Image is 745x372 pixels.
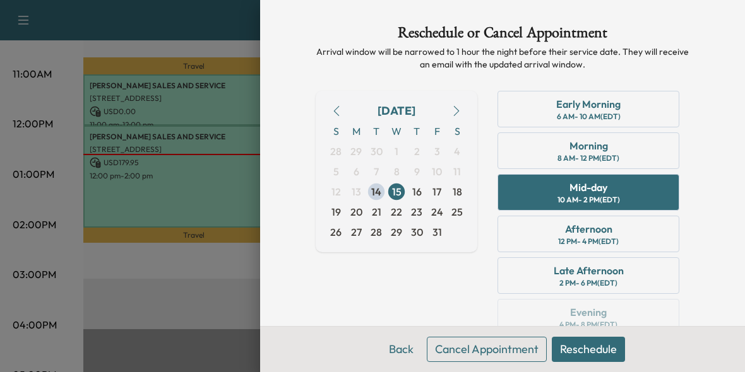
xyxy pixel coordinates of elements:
[451,204,463,219] span: 25
[326,121,346,141] span: S
[331,204,341,219] span: 19
[381,337,422,362] button: Back
[432,184,441,199] span: 17
[351,224,362,240] span: 27
[557,195,620,205] div: 10 AM - 2 PM (EDT)
[316,25,689,45] h1: Reschedule or Cancel Appointment
[394,164,400,179] span: 8
[392,184,402,199] span: 15
[414,144,420,159] span: 2
[447,121,467,141] span: S
[411,224,423,240] span: 30
[431,204,443,219] span: 24
[331,184,341,199] span: 12
[371,224,382,240] span: 28
[414,164,420,179] span: 9
[352,184,361,199] span: 13
[374,164,379,179] span: 7
[330,144,342,159] span: 28
[330,224,342,240] span: 26
[453,184,462,199] span: 18
[454,144,460,159] span: 4
[372,204,381,219] span: 21
[556,96,621,112] div: Early Morning
[434,144,440,159] span: 3
[569,180,607,195] div: Mid-day
[371,144,383,159] span: 30
[386,121,407,141] span: W
[395,144,398,159] span: 1
[557,112,621,122] div: 6 AM - 10 AM (EDT)
[453,164,461,179] span: 11
[391,204,402,219] span: 22
[350,204,362,219] span: 20
[407,121,427,141] span: T
[346,121,366,141] span: M
[432,164,442,179] span: 10
[378,102,415,120] div: [DATE]
[552,337,625,362] button: Reschedule
[559,278,617,288] div: 2 PM - 6 PM (EDT)
[554,263,624,278] div: Late Afternoon
[333,164,339,179] span: 5
[558,236,619,247] div: 12 PM - 4 PM (EDT)
[350,144,362,159] span: 29
[411,204,422,219] span: 23
[354,164,359,179] span: 6
[427,337,547,362] button: Cancel Appointment
[412,184,422,199] span: 16
[316,45,689,71] p: Arrival window will be narrowed to 1 hour the night before their service date. They will receive ...
[366,121,386,141] span: T
[569,138,608,153] div: Morning
[432,224,442,240] span: 31
[391,224,402,240] span: 29
[371,184,381,199] span: 14
[557,153,619,163] div: 8 AM - 12 PM (EDT)
[427,121,447,141] span: F
[565,221,612,236] div: Afternoon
